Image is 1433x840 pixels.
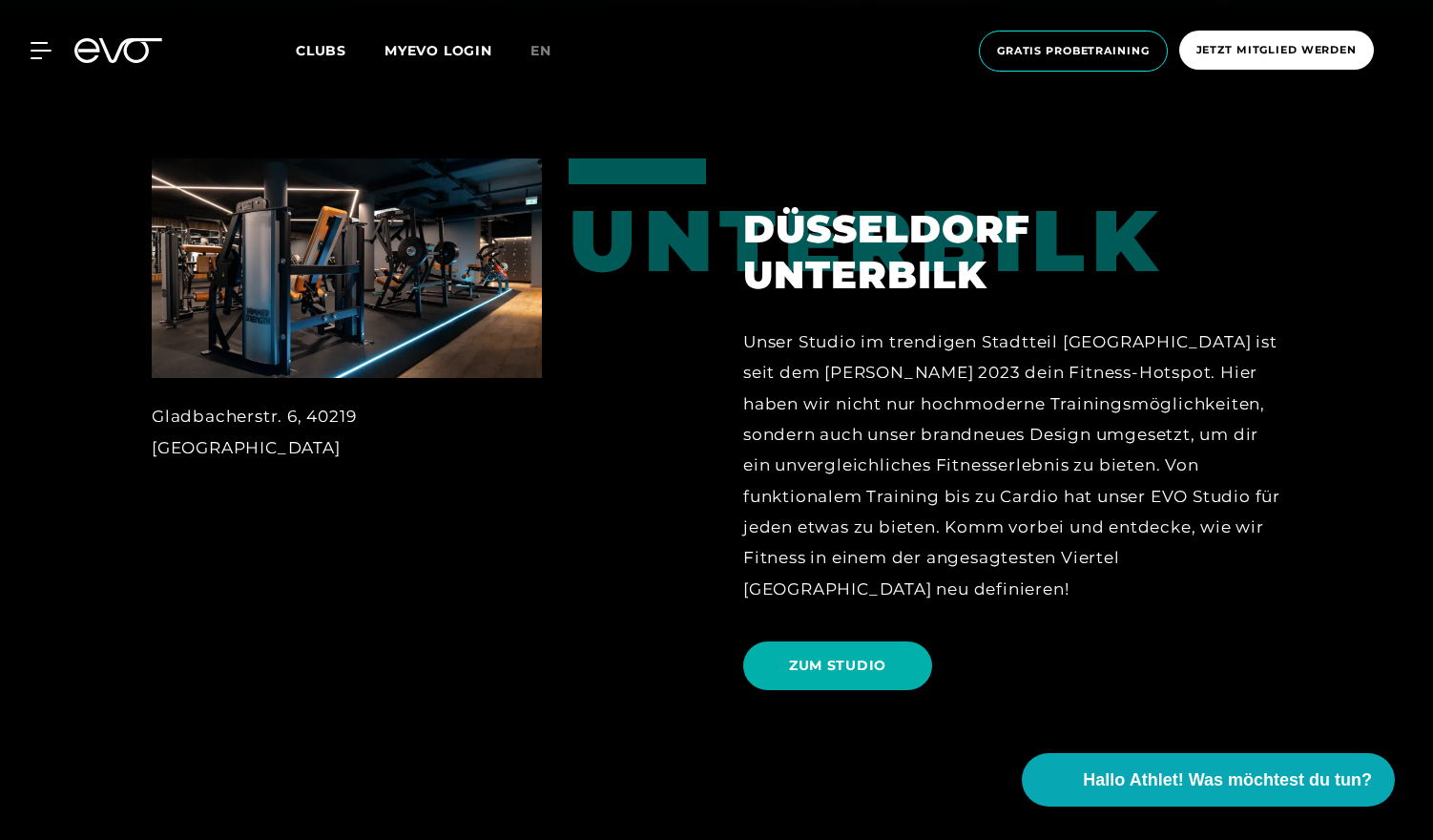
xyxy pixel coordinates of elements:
a: Gratis Probetraining [973,31,1173,72]
span: Clubs [296,42,346,59]
a: MYEVO LOGIN [384,42,492,59]
h2: Düsseldorf Unterbilk [743,206,1281,298]
div: Unser Studio im trendigen Stadtteil [GEOGRAPHIC_DATA] ist seit dem [PERSON_NAME] 2023 dein Fitnes... [743,326,1281,604]
button: Hallo Athlet! Was möchtest du tun? [1022,753,1395,807]
a: en [530,40,574,62]
img: Düsseldorf Unterbilk [152,158,542,378]
a: Jetzt Mitglied werden [1173,31,1380,72]
span: Gratis Probetraining [997,43,1150,59]
span: Jetzt Mitglied werden [1196,42,1357,58]
span: ZUM STUDIO [789,656,886,676]
a: Clubs [296,41,384,59]
span: Hallo Athlet! Was möchtest du tun? [1083,767,1372,793]
div: Gladbacherstr. 6, 40219 [GEOGRAPHIC_DATA] [152,401,542,463]
span: en [530,42,551,59]
a: ZUM STUDIO [743,627,940,704]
